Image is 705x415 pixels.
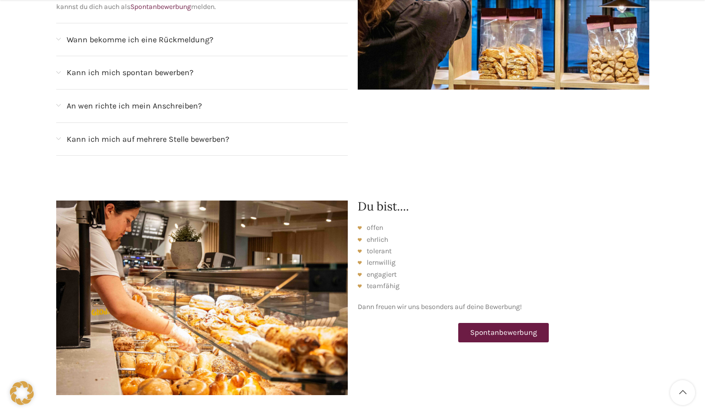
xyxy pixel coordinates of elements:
span: lernwillig [367,257,396,268]
a: Spontanbewerbung [130,2,191,11]
span: Kann ich mich auf mehrere Stelle bewerben? [67,133,229,146]
span: Spontanbewerbung [470,329,537,336]
span: An wen richte ich mein Anschreiben? [67,100,202,112]
a: Spontanbewerbung [458,323,549,342]
p: Dann freuen wir uns besonders auf deine Bewerbung! [358,302,649,312]
span: Kann ich mich spontan bewerben? [67,66,194,79]
span: engagiert [367,269,397,280]
span: ehrlich [367,234,388,245]
a: Scroll to top button [670,380,695,405]
span: teamfähig [367,281,400,292]
span: Wann bekomme ich eine Rückmeldung? [67,33,213,46]
span: offen [367,222,383,233]
span: tolerant [367,246,392,257]
h2: Du bist.... [358,201,649,212]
